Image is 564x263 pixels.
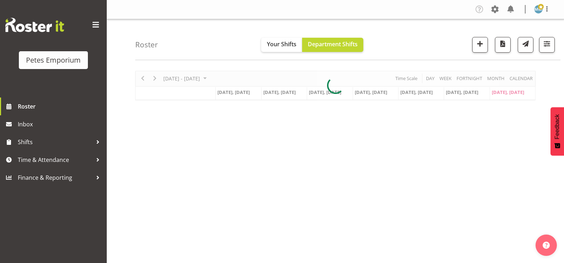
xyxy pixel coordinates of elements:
[18,101,103,112] span: Roster
[302,38,363,52] button: Department Shifts
[495,37,511,53] button: Download a PDF of the roster according to the set date range.
[534,5,543,14] img: mandy-mosley3858.jpg
[518,37,533,53] button: Send a list of all shifts for the selected filtered period to all rostered employees.
[308,40,358,48] span: Department Shifts
[543,242,550,249] img: help-xxl-2.png
[5,18,64,32] img: Rosterit website logo
[26,55,81,65] div: Petes Emporium
[554,114,560,139] span: Feedback
[550,107,564,156] button: Feedback - Show survey
[18,119,103,130] span: Inbox
[472,37,488,53] button: Add a new shift
[18,137,93,147] span: Shifts
[261,38,302,52] button: Your Shifts
[267,40,296,48] span: Your Shifts
[539,37,555,53] button: Filter Shifts
[18,172,93,183] span: Finance & Reporting
[18,154,93,165] span: Time & Attendance
[135,41,158,49] h4: Roster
